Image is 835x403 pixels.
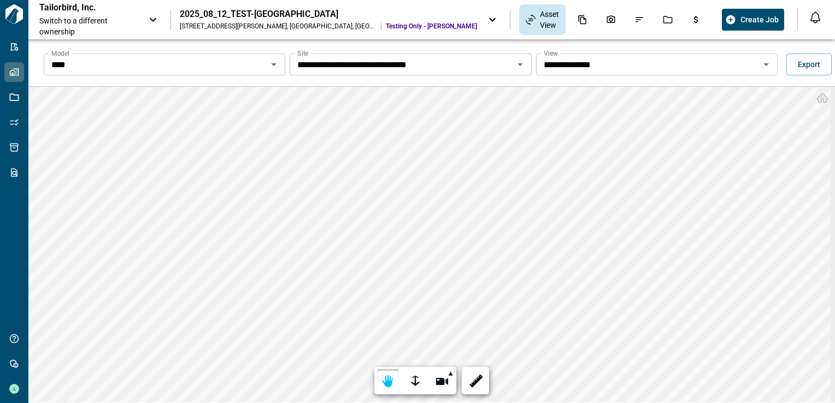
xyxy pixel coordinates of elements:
label: Site [297,49,308,58]
span: Asset View [540,9,559,31]
div: Photos [599,10,622,29]
button: Open [266,57,281,72]
button: Open [758,57,774,72]
label: Model [51,49,69,58]
span: Testing Only - [PERSON_NAME] [386,22,477,31]
div: Documents [571,10,594,29]
button: Export [786,54,832,75]
div: Budgets [685,10,708,29]
div: Asset View [519,4,566,35]
div: Issues & Info [628,10,651,29]
span: Export [798,59,820,70]
span: Switch to a different ownership [39,15,138,37]
button: Open [513,57,528,72]
div: Jobs [656,10,679,29]
label: View [544,49,558,58]
span: Create Job [740,14,779,25]
div: Takeoff Center [713,10,736,29]
button: Create Job [722,9,784,31]
p: Tailorbird, Inc. [39,2,138,13]
div: [STREET_ADDRESS][PERSON_NAME] , [GEOGRAPHIC_DATA] , [GEOGRAPHIC_DATA] [180,22,377,31]
button: Open notification feed [807,9,824,26]
div: 2025_08_12_TEST-[GEOGRAPHIC_DATA] [180,9,477,20]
